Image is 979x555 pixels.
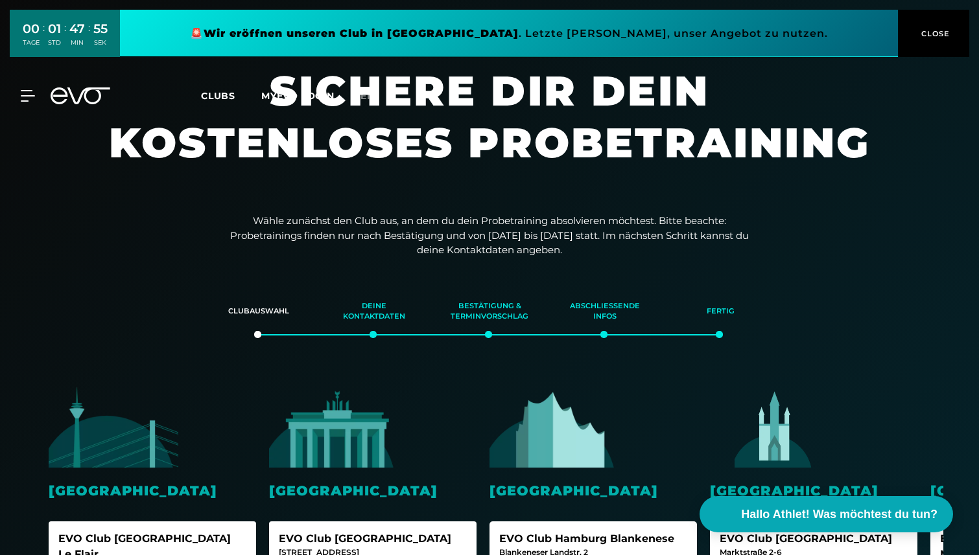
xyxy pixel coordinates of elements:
div: [GEOGRAPHIC_DATA] [49,481,256,501]
button: Hallo Athlet! Was möchtest du tun? [700,496,953,532]
button: CLOSE [898,10,969,57]
div: Clubauswahl [217,294,300,329]
div: Deine Kontaktdaten [333,294,416,329]
div: : [64,21,66,55]
img: evofitness [489,387,619,468]
div: STD [48,38,61,47]
div: MIN [69,38,85,47]
span: CLOSE [918,28,950,40]
div: 55 [93,19,108,38]
div: Abschließende Infos [563,294,646,329]
div: EVO Club Hamburg Blankenese [499,531,687,547]
span: en [360,90,375,102]
img: evofitness [49,387,178,468]
div: Bestätigung & Terminvorschlag [448,294,531,329]
div: Fertig [679,294,762,329]
span: Clubs [201,90,235,102]
div: 00 [23,19,40,38]
h1: Sichere dir dein kostenloses Probetraining [100,65,879,194]
a: Clubs [201,89,261,102]
img: evofitness [710,387,840,468]
div: [GEOGRAPHIC_DATA] [489,481,697,501]
div: : [43,21,45,55]
div: TAGE [23,38,40,47]
div: [GEOGRAPHIC_DATA] [269,481,477,501]
p: Wähle zunächst den Club aus, an dem du dein Probetraining absolvieren möchtest. Bitte beachte: Pr... [230,214,749,258]
a: MYEVO LOGIN [261,90,335,102]
div: SEK [93,38,108,47]
span: Hallo Athlet! Was möchtest du tun? [741,506,938,523]
div: EVO Club [GEOGRAPHIC_DATA] [720,531,908,547]
img: evofitness [269,387,399,468]
div: EVO Club [GEOGRAPHIC_DATA] [279,531,467,547]
div: 01 [48,19,61,38]
div: : [88,21,90,55]
a: en [360,89,390,104]
div: 47 [69,19,85,38]
div: [GEOGRAPHIC_DATA] [710,481,917,501]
